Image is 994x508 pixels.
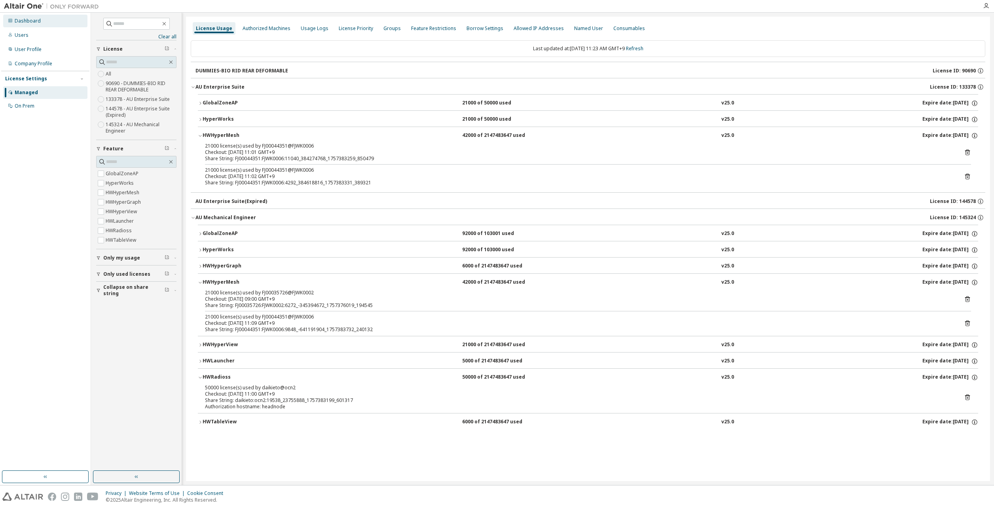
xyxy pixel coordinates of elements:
[205,397,952,404] div: Share String: daikieto:ocn2:19538_23755888_1757383199_601317
[574,25,603,32] div: Named User
[721,100,734,107] div: v25.0
[922,341,978,349] div: Expire date: [DATE]
[106,69,113,79] label: All
[106,226,133,235] label: HWRadioss
[106,104,176,120] label: 144578 - AU Enterprise Suite (Expired)
[87,493,99,501] img: youtube.svg
[198,413,978,431] button: HWTableView6000 of 2147483647 usedv25.0Expire date:[DATE]
[922,279,978,286] div: Expire date: [DATE]
[930,198,976,205] span: License ID: 144578
[165,46,169,52] span: Clear filter
[106,120,176,136] label: 145324 - AU Mechanical Engineer
[205,173,952,180] div: Checkout: [DATE] 11:02 GMT+9
[96,34,176,40] a: Clear all
[2,493,43,501] img: altair_logo.svg
[462,230,533,237] div: 92000 of 103001 used
[96,249,176,267] button: Only my usage
[165,287,169,294] span: Clear filter
[165,255,169,261] span: Clear filter
[721,230,734,237] div: v25.0
[301,25,328,32] div: Usage Logs
[467,25,503,32] div: Borrow Settings
[203,116,274,123] div: HyperWorks
[191,78,985,96] button: AU Enterprise SuiteLicense ID: 133378
[198,336,978,354] button: HWHyperView21000 of 2147483647 usedv25.0Expire date:[DATE]
[205,167,952,173] div: 21000 license(s) used by FJ00044351@FJWK0006
[462,116,533,123] div: 21000 of 50000 used
[721,419,734,426] div: v25.0
[922,263,978,270] div: Expire date: [DATE]
[462,263,533,270] div: 6000 of 2147483647 used
[462,246,533,254] div: 92000 of 103000 used
[205,302,952,309] div: Share String: FJ00035726:FJWK0002:6272_-345394672_1757376019_194545
[922,374,978,381] div: Expire date: [DATE]
[106,216,135,226] label: HWLauncher
[106,235,138,245] label: HWTableView
[462,279,533,286] div: 42000 of 2147483647 used
[15,103,34,109] div: On Prem
[462,341,533,349] div: 21000 of 2147483647 used
[922,100,978,107] div: Expire date: [DATE]
[721,358,734,365] div: v25.0
[203,358,274,365] div: HWLauncher
[205,149,952,155] div: Checkout: [DATE] 11:01 GMT+9
[922,116,978,123] div: Expire date: [DATE]
[721,263,734,270] div: v25.0
[61,493,69,501] img: instagram.svg
[15,18,41,24] div: Dashboard
[195,198,267,205] div: AU Enterprise Suite (Expired)
[411,25,456,32] div: Feature Restrictions
[626,45,643,52] a: Refresh
[205,320,952,326] div: Checkout: [DATE] 11:09 GMT+9
[103,46,123,52] span: License
[103,255,140,261] span: Only my usage
[203,279,274,286] div: HWHyperMesh
[198,369,978,386] button: HWRadioss50000 of 2147483647 usedv25.0Expire date:[DATE]
[4,2,103,10] img: Altair One
[721,132,734,139] div: v25.0
[462,419,533,426] div: 6000 of 2147483647 used
[129,490,187,497] div: Website Terms of Use
[187,490,228,497] div: Cookie Consent
[205,296,952,302] div: Checkout: [DATE] 09:00 GMT+9
[203,374,274,381] div: HWRadioss
[106,178,135,188] label: HyperWorks
[205,314,952,320] div: 21000 license(s) used by FJ00044351@FJWK0006
[462,358,533,365] div: 5000 of 2147483647 used
[198,274,978,291] button: HWHyperMesh42000 of 2147483647 usedv25.0Expire date:[DATE]
[203,100,274,107] div: GlobalZoneAP
[203,419,274,426] div: HWTableView
[5,76,47,82] div: License Settings
[195,193,985,210] button: AU Enterprise Suite(Expired)License ID: 144578
[721,341,734,349] div: v25.0
[203,246,274,254] div: HyperWorks
[922,230,978,237] div: Expire date: [DATE]
[922,132,978,139] div: Expire date: [DATE]
[15,61,52,67] div: Company Profile
[205,326,952,333] div: Share String: FJ00044351:FJWK0006:9848_-641191904_1757383732_240132
[205,143,952,149] div: 21000 license(s) used by FJ00044351@FJWK0006
[191,209,985,226] button: AU Mechanical EngineerLicense ID: 145324
[103,271,150,277] span: Only used licenses
[195,62,985,80] button: DUMMIES-BIO RID REAR DEFORMABLELicense ID: 90690
[243,25,290,32] div: Authorized Machines
[721,246,734,254] div: v25.0
[613,25,645,32] div: Consumables
[165,271,169,277] span: Clear filter
[930,214,976,221] span: License ID: 145324
[339,25,373,32] div: License Priority
[205,404,952,410] div: Authorization hostname: headnode
[205,180,952,186] div: Share String: FJ00044351:FJWK0006:4292_384618816_1757383331_389321
[106,197,142,207] label: HWHyperGraph
[205,385,952,391] div: 50000 license(s) used by daikieto@ocn2
[198,353,978,370] button: HWLauncher5000 of 2147483647 usedv25.0Expire date:[DATE]
[96,140,176,157] button: Feature
[922,246,978,254] div: Expire date: [DATE]
[106,207,138,216] label: HWHyperView
[514,25,564,32] div: Allowed IP Addresses
[721,374,734,381] div: v25.0
[96,282,176,299] button: Collapse on share string
[462,374,533,381] div: 50000 of 2147483647 used
[96,40,176,58] button: License
[195,68,288,74] div: DUMMIES-BIO RID REAR DEFORMABLE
